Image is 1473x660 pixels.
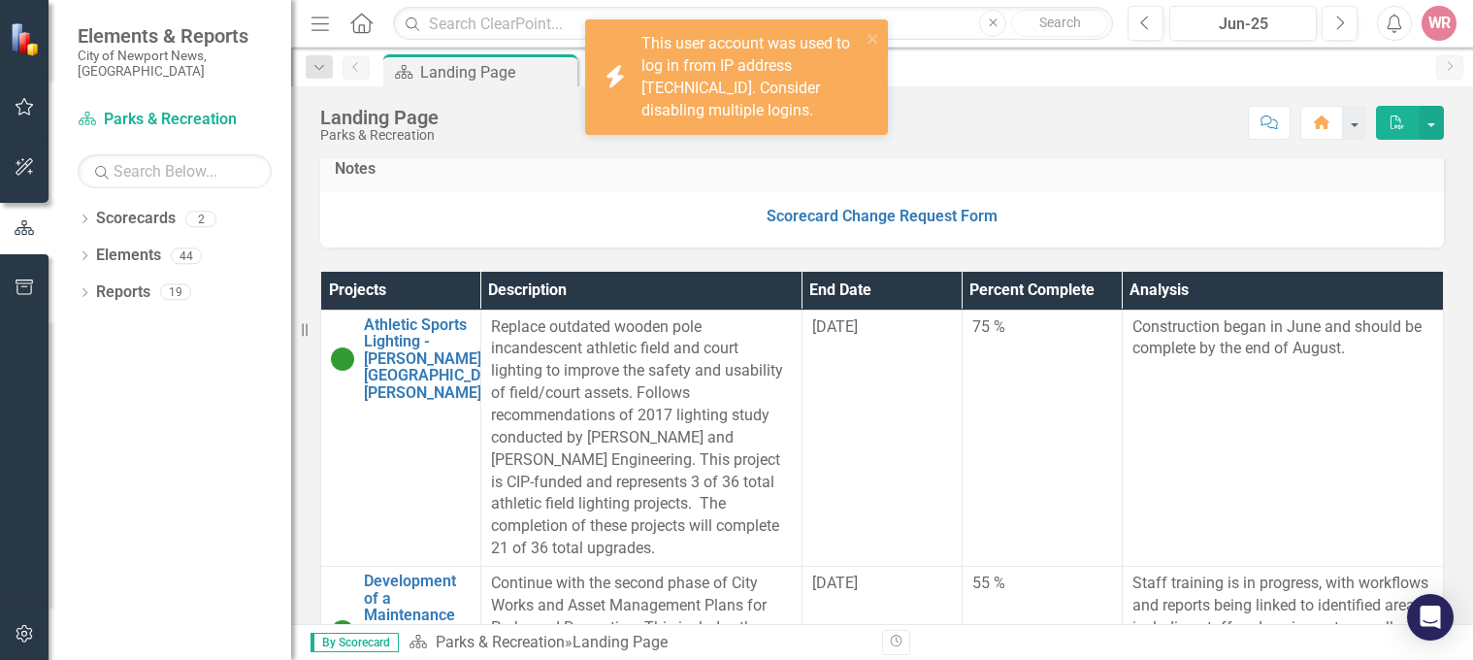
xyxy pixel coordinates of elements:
[491,316,792,560] p: Replace outdated wooden pole incandescent athletic field and court lighting to improve the safety...
[641,33,861,121] div: This user account was used to log in from IP address [TECHNICAL_ID]. Consider disabling multiple ...
[1169,6,1317,41] button: Jun-25
[311,633,399,652] span: By Scorecard
[1011,10,1108,37] button: Search
[393,7,1113,41] input: Search ClearPoint...
[160,284,191,301] div: 19
[480,310,802,566] td: Double-Click to Edit
[1122,310,1443,566] td: Double-Click to Edit
[1039,15,1081,30] span: Search
[573,633,668,651] div: Landing Page
[78,24,272,48] span: Elements & Reports
[972,316,1112,339] div: 75 %
[320,107,439,128] div: Landing Page
[812,317,858,336] span: [DATE]
[335,160,1429,178] h3: Notes
[320,128,439,143] div: Parks & Recreation
[331,347,354,371] img: On Target
[78,48,272,80] small: City of Newport News, [GEOGRAPHIC_DATA]
[1176,13,1310,36] div: Jun-25
[321,310,481,566] td: Double-Click to Edit Right Click for Context Menu
[78,109,272,131] a: Parks & Recreation
[812,574,858,592] span: [DATE]
[802,310,962,566] td: Double-Click to Edit
[96,208,176,230] a: Scorecards
[420,60,573,84] div: Landing Page
[96,245,161,267] a: Elements
[1132,316,1433,361] p: Construction began in June and should be complete by the end of August.
[10,22,44,56] img: ClearPoint Strategy
[972,573,1112,595] div: 55 %
[96,281,150,304] a: Reports
[767,207,998,225] a: Scorecard Change Request Form
[1422,6,1457,41] button: WR
[409,632,867,654] div: »
[171,247,202,264] div: 44
[78,154,272,188] input: Search Below...
[1407,594,1454,641] div: Open Intercom Messenger
[962,310,1122,566] td: Double-Click to Edit
[185,211,216,227] div: 2
[867,27,880,49] button: close
[364,316,517,402] a: Athletic Sports Lighting - [PERSON_NAME], [GEOGRAPHIC_DATA], [PERSON_NAME]
[331,620,354,643] img: On Target
[436,633,565,651] a: Parks & Recreation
